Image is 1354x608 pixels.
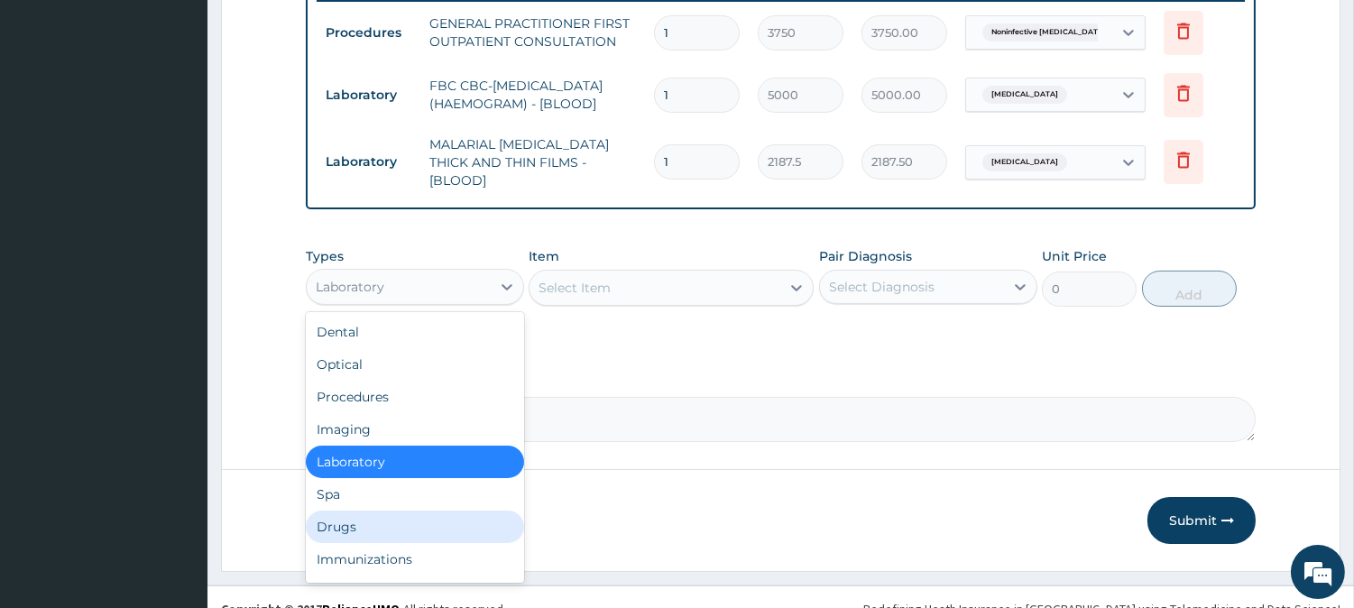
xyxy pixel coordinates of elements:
label: Pair Diagnosis [819,247,912,265]
td: Laboratory [317,145,420,179]
span: [MEDICAL_DATA] [982,153,1067,171]
div: Optical [306,348,524,381]
div: Select Item [539,279,611,297]
div: Dental [306,316,524,348]
label: Types [306,249,344,264]
button: Submit [1147,497,1256,544]
div: Minimize live chat window [296,9,339,52]
div: Immunizations [306,543,524,576]
td: Laboratory [317,78,420,112]
div: Laboratory [306,446,524,478]
label: Comment [306,372,1256,387]
div: Laboratory [316,278,384,296]
label: Unit Price [1042,247,1107,265]
div: Drugs [306,511,524,543]
div: Select Diagnosis [829,278,935,296]
div: Spa [306,478,524,511]
span: Noninfective [MEDICAL_DATA] and col... [982,23,1149,41]
div: Others [306,576,524,608]
td: Procedures [317,16,420,50]
td: MALARIAL [MEDICAL_DATA] THICK AND THIN FILMS - [BLOOD] [420,126,645,198]
span: We're online! [105,187,249,369]
div: Procedures [306,381,524,413]
label: Item [529,247,559,265]
td: GENERAL PRACTITIONER FIRST OUTPATIENT CONSULTATION [420,5,645,60]
img: d_794563401_company_1708531726252_794563401 [33,90,73,135]
textarea: Type your message and hit 'Enter' [9,411,344,474]
td: FBC CBC-[MEDICAL_DATA] (HAEMOGRAM) - [BLOOD] [420,68,645,122]
div: Imaging [306,413,524,446]
button: Add [1142,271,1237,307]
span: [MEDICAL_DATA] [982,86,1067,104]
div: Chat with us now [94,101,303,124]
